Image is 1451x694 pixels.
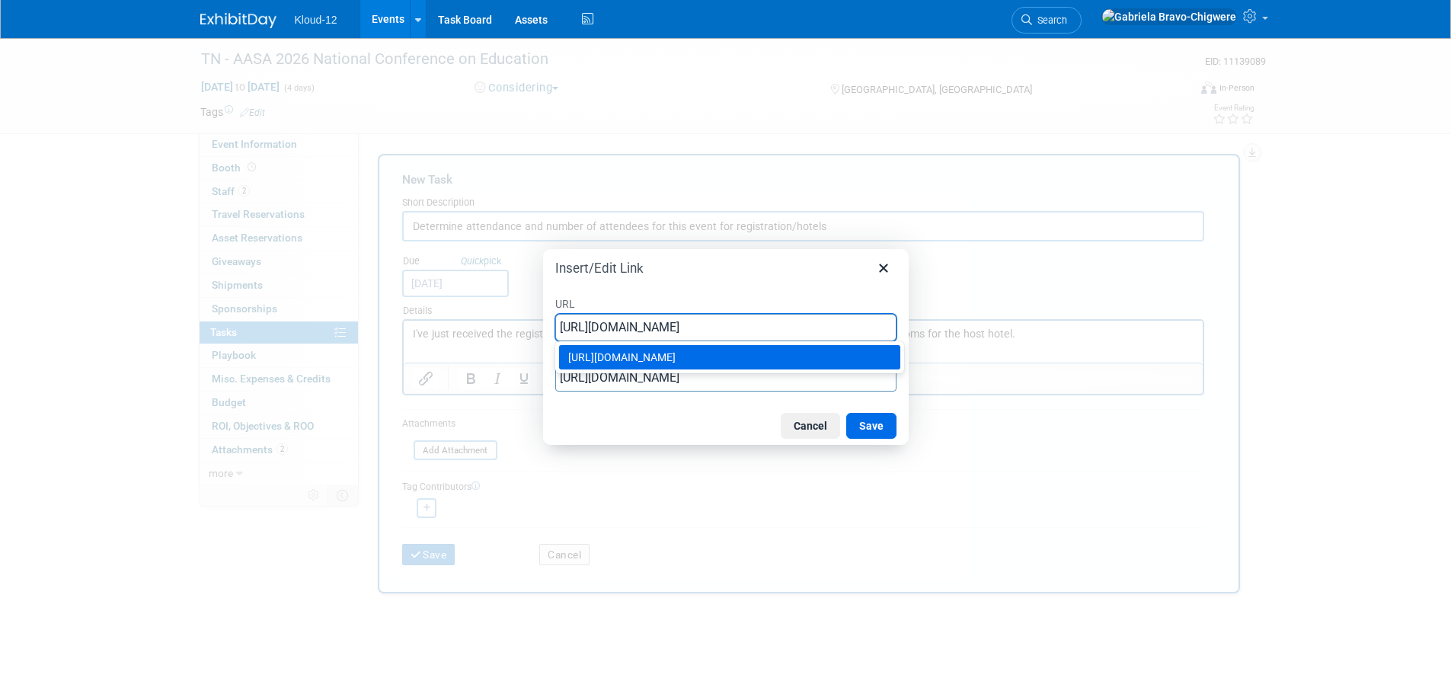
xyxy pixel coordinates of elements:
div: https://corereg.cmrus.com/aasa2026 [559,345,900,369]
span: Kloud-12 [295,14,337,26]
label: URL [555,293,896,313]
img: ExhibitDay [200,13,276,28]
button: Close [871,255,896,281]
div: [URL][DOMAIN_NAME] [568,348,894,366]
h1: Insert/Edit Link [555,260,644,277]
a: Search [1012,7,1082,34]
p: I've just received the registration email and would like to get a jump on this especially for res... [9,6,791,21]
button: Cancel [781,413,840,439]
button: Save [846,413,896,439]
img: Gabriela Bravo-Chigwere [1101,8,1237,25]
span: Search [1032,14,1067,26]
body: Rich Text Area. Press ALT-0 for help. [8,6,791,21]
